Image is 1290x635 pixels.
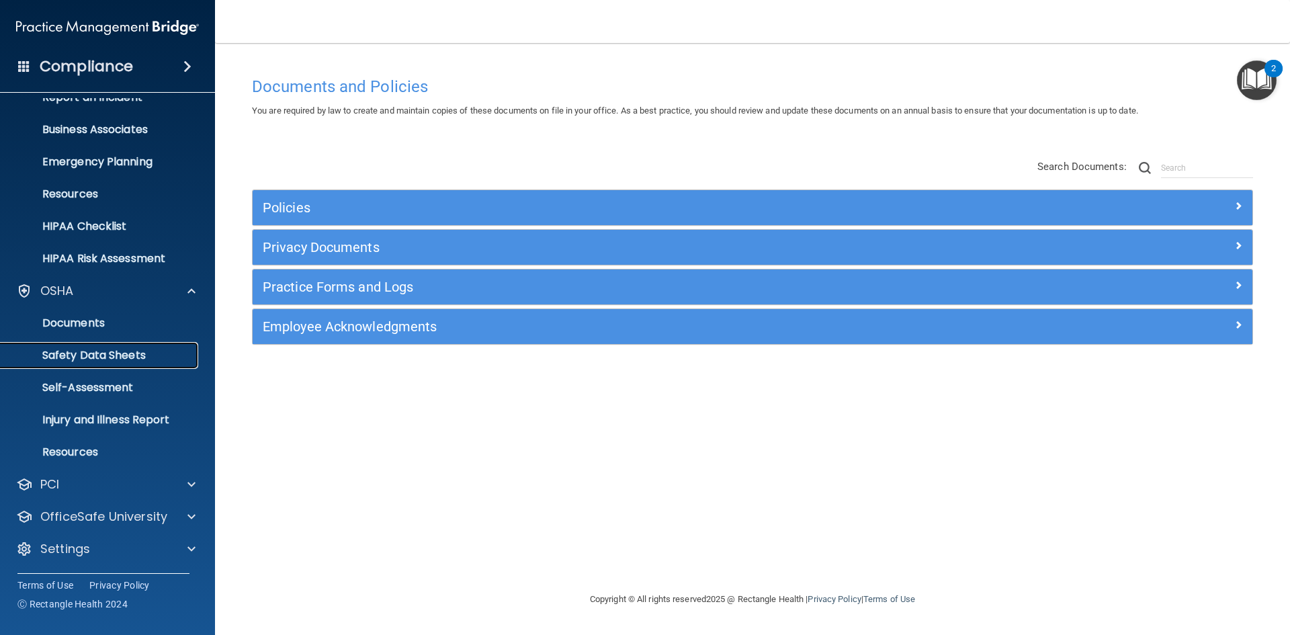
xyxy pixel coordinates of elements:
[9,123,192,136] p: Business Associates
[9,413,192,427] p: Injury and Illness Report
[40,476,59,493] p: PCI
[9,316,192,330] p: Documents
[263,237,1242,258] a: Privacy Documents
[9,220,192,233] p: HIPAA Checklist
[263,200,992,215] h5: Policies
[9,91,192,104] p: Report an Incident
[263,280,992,294] h5: Practice Forms and Logs
[252,105,1138,116] span: You are required by law to create and maintain copies of these documents on file in your office. ...
[1037,161,1127,173] span: Search Documents:
[263,276,1242,298] a: Practice Forms and Logs
[16,509,196,525] a: OfficeSafe University
[263,240,992,255] h5: Privacy Documents
[9,187,192,201] p: Resources
[40,541,90,557] p: Settings
[9,349,192,362] p: Safety Data Sheets
[40,283,74,299] p: OSHA
[507,578,998,621] div: Copyright © All rights reserved 2025 @ Rectangle Health | |
[16,476,196,493] a: PCI
[1161,158,1253,178] input: Search
[263,197,1242,218] a: Policies
[9,446,192,459] p: Resources
[89,579,150,592] a: Privacy Policy
[252,78,1253,95] h4: Documents and Policies
[17,597,128,611] span: Ⓒ Rectangle Health 2024
[263,316,1242,337] a: Employee Acknowledgments
[9,155,192,169] p: Emergency Planning
[863,594,915,604] a: Terms of Use
[17,579,73,592] a: Terms of Use
[1271,69,1276,86] div: 2
[9,252,192,265] p: HIPAA Risk Assessment
[16,14,199,41] img: PMB logo
[1237,60,1277,100] button: Open Resource Center, 2 new notifications
[1139,162,1151,174] img: ic-search.3b580494.png
[9,381,192,394] p: Self-Assessment
[16,541,196,557] a: Settings
[263,319,992,334] h5: Employee Acknowledgments
[1223,542,1274,593] iframe: Drift Widget Chat Controller
[16,283,196,299] a: OSHA
[808,594,861,604] a: Privacy Policy
[40,57,133,76] h4: Compliance
[40,509,167,525] p: OfficeSafe University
